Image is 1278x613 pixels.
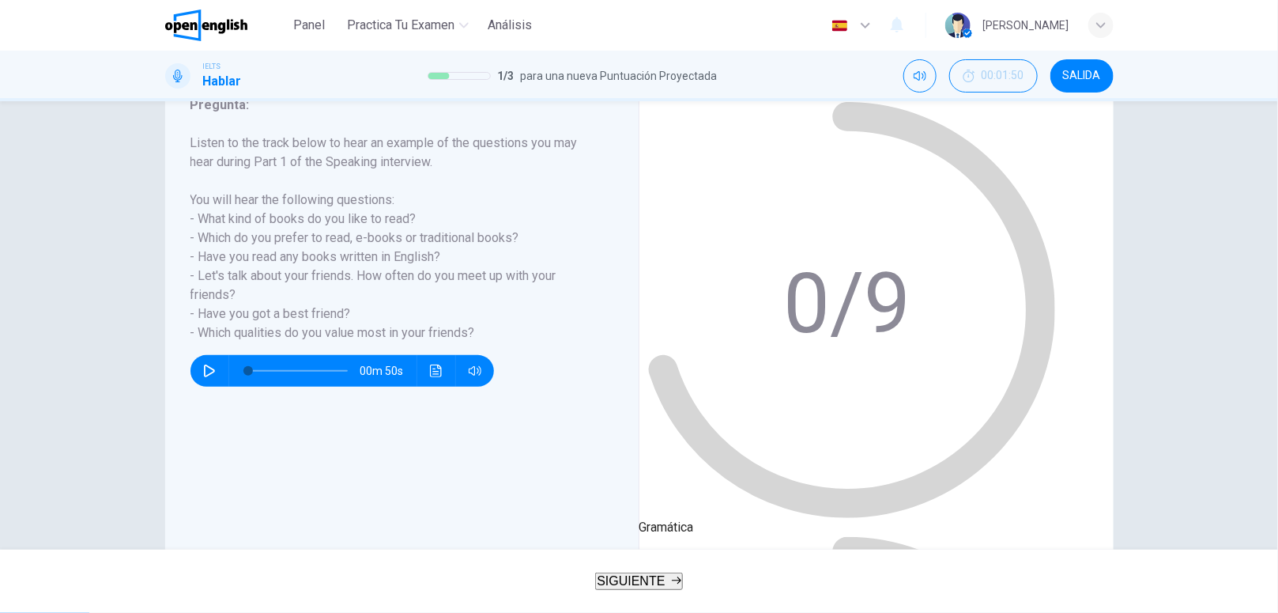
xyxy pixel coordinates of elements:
[165,9,285,41] a: OpenEnglish logo
[949,59,1038,93] div: Ocultar
[949,59,1038,93] button: 00:01:50
[488,16,532,35] span: Análisis
[203,61,221,72] span: IELTS
[1063,70,1101,82] span: SALIDA
[903,59,937,93] div: Silenciar
[347,16,454,35] span: Practica tu examen
[424,355,449,387] button: Haz clic para ver la transcripción del audio
[341,11,475,40] button: Practica tu examen
[783,255,910,353] text: 0/9
[284,11,334,40] button: Panel
[203,72,242,91] h1: Hablar
[481,11,538,40] button: Análisis
[190,96,594,115] h6: Pregunta :
[293,16,325,35] span: Panel
[360,355,417,387] span: 00m 50s
[982,70,1024,82] span: 00:01:50
[945,13,971,38] img: Profile picture
[830,20,850,32] img: es
[520,66,717,85] span: para una nueva Puntuación Proyectada
[597,574,665,588] span: SIGUIENTE
[497,66,514,85] span: 1 / 3
[639,520,694,535] span: Gramática
[1050,59,1114,93] button: SALIDA
[595,573,682,590] button: SIGUIENTE
[983,16,1069,35] div: [PERSON_NAME]
[165,9,248,41] img: OpenEnglish logo
[190,134,594,342] h6: Listen to the track below to hear an example of the questions you may hear during Part 1 of the S...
